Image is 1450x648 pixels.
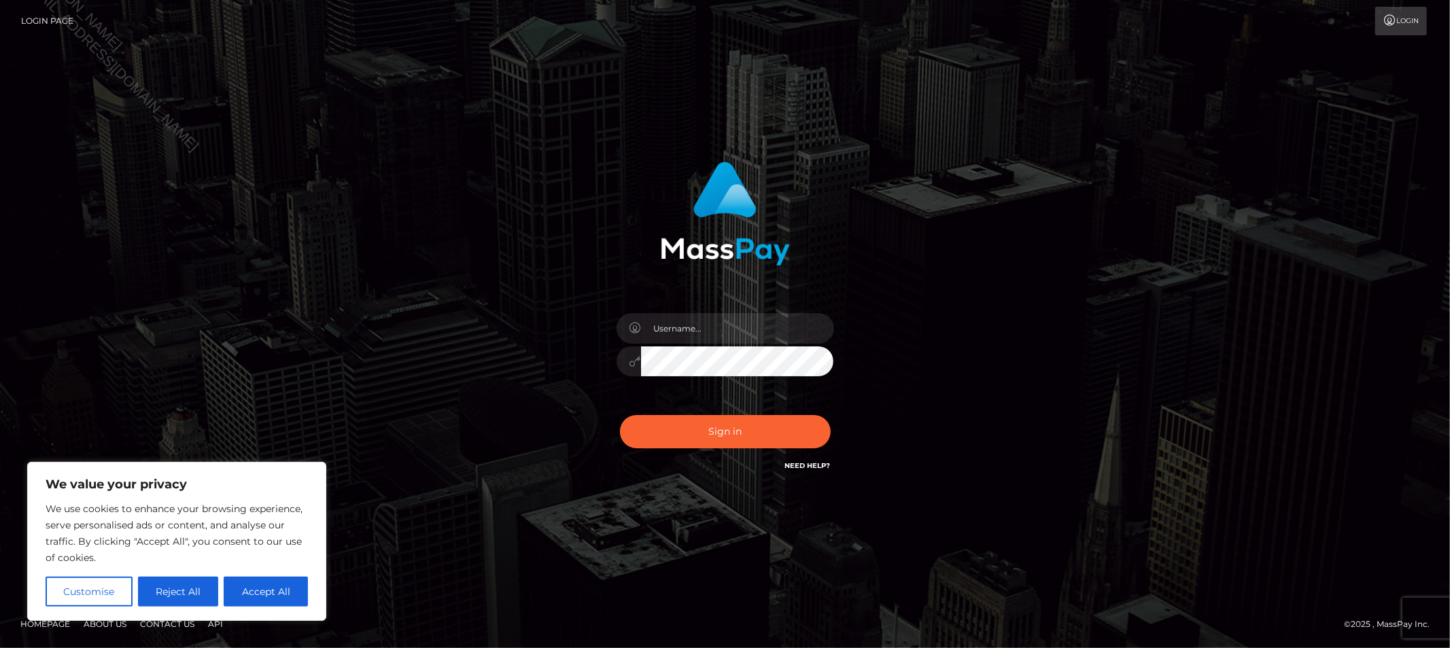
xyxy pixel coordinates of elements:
[138,577,219,607] button: Reject All
[1344,617,1440,632] div: © 2025 , MassPay Inc.
[641,313,834,344] input: Username...
[620,415,831,448] button: Sign in
[21,7,73,35] a: Login Page
[15,613,75,634] a: Homepage
[78,613,132,634] a: About Us
[46,577,133,607] button: Customise
[135,613,200,634] a: Contact Us
[661,162,790,266] img: MassPay Login
[785,461,831,470] a: Need Help?
[46,476,308,492] p: We value your privacy
[224,577,308,607] button: Accept All
[203,613,228,634] a: API
[1375,7,1427,35] a: Login
[27,462,326,621] div: We value your privacy
[46,501,308,566] p: We use cookies to enhance your browsing experience, serve personalised ads or content, and analys...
